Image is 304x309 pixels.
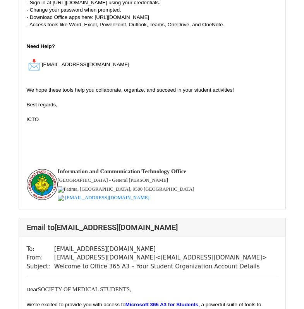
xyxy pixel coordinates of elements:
span: Microsoft 365 A3 for Students [125,302,198,307]
span: Best regards, [27,102,57,108]
td: [EMAIL_ADDRESS][DOMAIN_NAME] < [EMAIL_ADDRESS][DOMAIN_NAME] > [54,253,267,262]
td: To: [27,245,54,254]
img: 2089136.svg [58,195,64,201]
td: Subject: [27,262,54,271]
td: [EMAIL_ADDRESS][DOMAIN_NAME] [54,245,267,254]
span: - Access tools like Word, Excel, PowerPoint, Outlook, Teams, OneDrive, and OneNote. [27,22,225,27]
img: MSU_-_Gensan_logo.png [27,169,58,200]
span: , [130,287,131,292]
h4: Email to [EMAIL_ADDRESS][DOMAIN_NAME] [27,223,278,232]
td: From: [27,253,54,262]
div: ​ [27,132,278,141]
td: Welcome to Office 365 A3 – Your Student Organization Account Details [54,262,267,271]
span: - Change your password when prompted. [27,7,121,13]
iframe: Chat Widget [265,272,304,309]
span: Dear [27,287,38,292]
span: ICTO [27,116,39,122]
b: Information and Communication Technology Office [58,168,187,174]
span: - Download Office apps here: [URL][DOMAIN_NAME] [27,14,149,20]
span: We’re excited to provide you with access to [27,302,125,307]
small: [GEOGRAPHIC_DATA] - General [PERSON_NAME] Fatima, [GEOGRAPHIC_DATA], 9500 [GEOGRAPHIC_DATA] [58,178,194,200]
span: We hope these tools help you collaborate, organize, and succeed in your student activities! [27,87,234,93]
a: [EMAIL_ADDRESS][DOMAIN_NAME] [65,195,149,200]
span: [EMAIL_ADDRESS][DOMAIN_NAME] [27,61,129,67]
div: ​ SOCIETY OF MEDICAL STUDENTS [27,285,278,294]
img: 📩 [28,58,40,71]
img: 684850.svg [58,186,64,193]
span: Need Help? [27,43,55,49]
